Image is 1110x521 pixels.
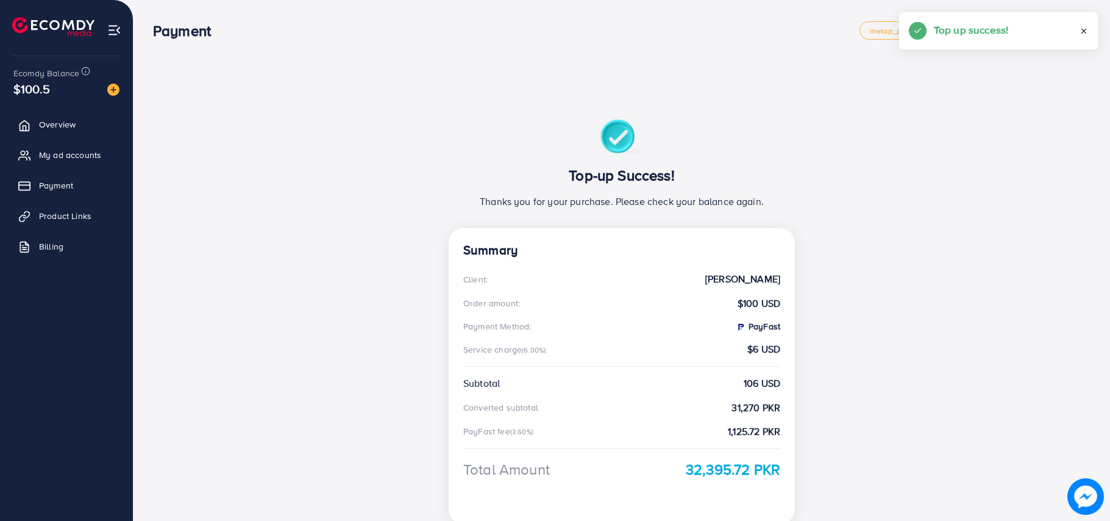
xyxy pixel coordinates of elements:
[39,240,63,253] span: Billing
[731,401,780,415] strong: 31,270 PKR
[39,179,73,192] span: Payment
[522,345,547,355] small: (6.00%):
[39,149,101,161] span: My ad accounts
[600,120,644,157] img: success
[934,22,1008,38] h5: Top up success!
[9,204,124,228] a: Product Links
[13,80,50,98] span: $100.5
[39,210,91,222] span: Product Links
[1067,478,1104,515] img: image
[463,194,780,209] p: Thanks you for your purchase. Please check your balance again.
[9,173,124,198] a: Payment
[463,320,531,332] div: Payment Method:
[153,22,221,40] h3: Payment
[463,297,520,309] div: Order amount:
[870,27,944,35] span: metap_pakistan_001
[738,296,780,311] strong: $100 USD
[107,23,121,37] img: menu
[686,459,780,480] strong: 32,395.72 PKR
[705,272,780,286] strong: [PERSON_NAME]
[463,376,500,390] div: Subtotal
[9,112,124,137] a: Overview
[728,425,780,439] strong: 1,125.72 PKR
[859,21,955,40] a: metap_pakistan_001
[510,427,533,437] small: (3.60%)
[39,118,76,131] span: Overview
[463,273,488,286] div: Client:
[744,376,780,390] strong: 106 USD
[9,234,124,259] a: Billing
[463,167,780,184] h3: Top-up Success!
[736,320,780,332] strong: PayFast
[13,67,79,79] span: Ecomdy Balance
[463,401,538,414] div: Converted subtotal
[463,243,780,258] h4: Summary
[12,17,94,36] img: logo
[463,425,537,437] div: PayFast fee
[107,84,119,96] img: image
[9,143,124,167] a: My ad accounts
[463,343,552,356] div: Service charge
[463,459,550,480] div: Total Amount
[736,322,745,332] img: PayFast
[747,342,780,356] strong: $6 USD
